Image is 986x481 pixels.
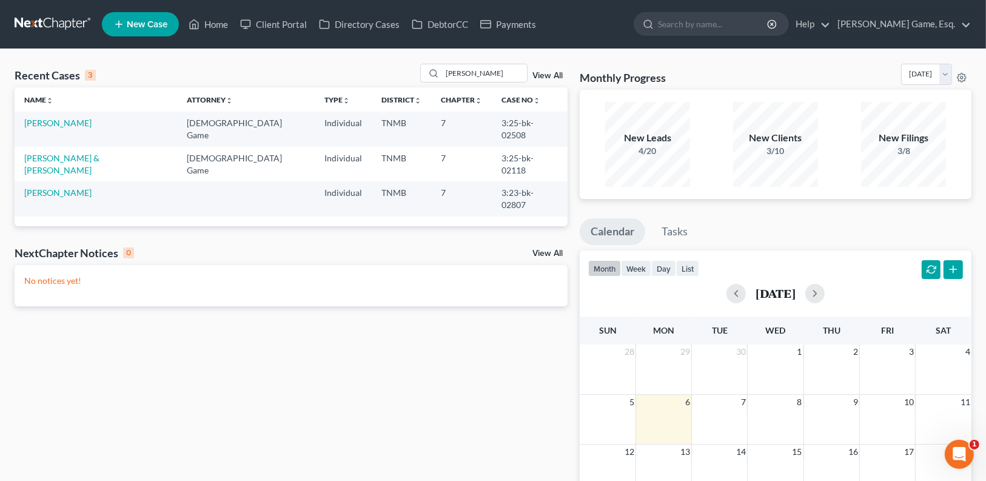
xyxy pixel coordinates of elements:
i: unfold_more [415,97,422,104]
h3: Monthly Progress [580,70,666,85]
div: Recent Cases [15,68,96,82]
div: 3/10 [733,145,818,157]
div: 3/8 [861,145,946,157]
span: 15 [791,445,803,459]
td: [DEMOGRAPHIC_DATA] Game [177,112,315,146]
a: Case Nounfold_more [502,95,541,104]
a: Tasks [651,218,699,245]
span: 1 [970,440,979,449]
span: 28 [623,345,636,359]
a: Attorneyunfold_more [187,95,233,104]
iframe: Intercom live chat [945,440,974,469]
span: 3 [908,345,915,359]
span: Sat [936,325,951,335]
a: Help [790,13,830,35]
td: 3:23-bk-02807 [492,181,568,216]
button: list [676,260,699,277]
td: 3:25-bk-02118 [492,147,568,181]
span: 9 [852,395,859,409]
i: unfold_more [226,97,233,104]
a: Chapterunfold_more [441,95,483,104]
a: Typeunfold_more [325,95,350,104]
td: TNMB [372,147,432,181]
span: 14 [735,445,747,459]
button: week [621,260,651,277]
span: Fri [881,325,894,335]
td: 7 [432,147,492,181]
a: View All [532,72,563,80]
i: unfold_more [534,97,541,104]
button: month [588,260,621,277]
span: Thu [823,325,840,335]
i: unfold_more [343,97,350,104]
span: 12 [623,445,636,459]
a: Nameunfold_more [24,95,53,104]
span: 8 [796,395,803,409]
span: 10 [903,395,915,409]
a: [PERSON_NAME] [24,187,92,198]
div: 0 [123,247,134,258]
span: 13 [679,445,691,459]
div: 4/20 [605,145,690,157]
td: TNMB [372,112,432,146]
span: 1 [796,345,803,359]
td: 3:25-bk-02508 [492,112,568,146]
span: 29 [679,345,691,359]
button: day [651,260,676,277]
span: Tue [712,325,728,335]
td: Individual [315,112,372,146]
span: Wed [766,325,786,335]
a: [PERSON_NAME] & [PERSON_NAME] [24,153,99,175]
div: New Filings [861,131,946,145]
span: Mon [653,325,674,335]
span: 11 [959,395,971,409]
a: View All [532,249,563,258]
td: Individual [315,147,372,181]
span: 17 [903,445,915,459]
td: 7 [432,112,492,146]
span: 16 [847,445,859,459]
i: unfold_more [46,97,53,104]
a: Home [183,13,234,35]
input: Search by name... [658,13,769,35]
div: 3 [85,70,96,81]
span: 30 [735,345,747,359]
i: unfold_more [475,97,483,104]
a: [PERSON_NAME] [24,118,92,128]
td: [DEMOGRAPHIC_DATA] Game [177,147,315,181]
div: New Leads [605,131,690,145]
span: 5 [628,395,636,409]
td: TNMB [372,181,432,216]
h2: [DATE] [756,287,796,300]
div: NextChapter Notices [15,246,134,260]
span: New Case [127,20,167,29]
span: 4 [964,345,971,359]
td: Individual [315,181,372,216]
span: 6 [684,395,691,409]
span: Sun [599,325,617,335]
a: Directory Cases [313,13,406,35]
a: DebtorCC [406,13,474,35]
td: 7 [432,181,492,216]
a: Client Portal [234,13,313,35]
input: Search by name... [442,64,527,82]
span: 2 [852,345,859,359]
p: No notices yet! [24,275,558,287]
a: Districtunfold_more [382,95,422,104]
span: 7 [740,395,747,409]
a: Calendar [580,218,645,245]
div: New Clients [733,131,818,145]
a: Payments [474,13,542,35]
a: [PERSON_NAME] Game, Esq. [831,13,971,35]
